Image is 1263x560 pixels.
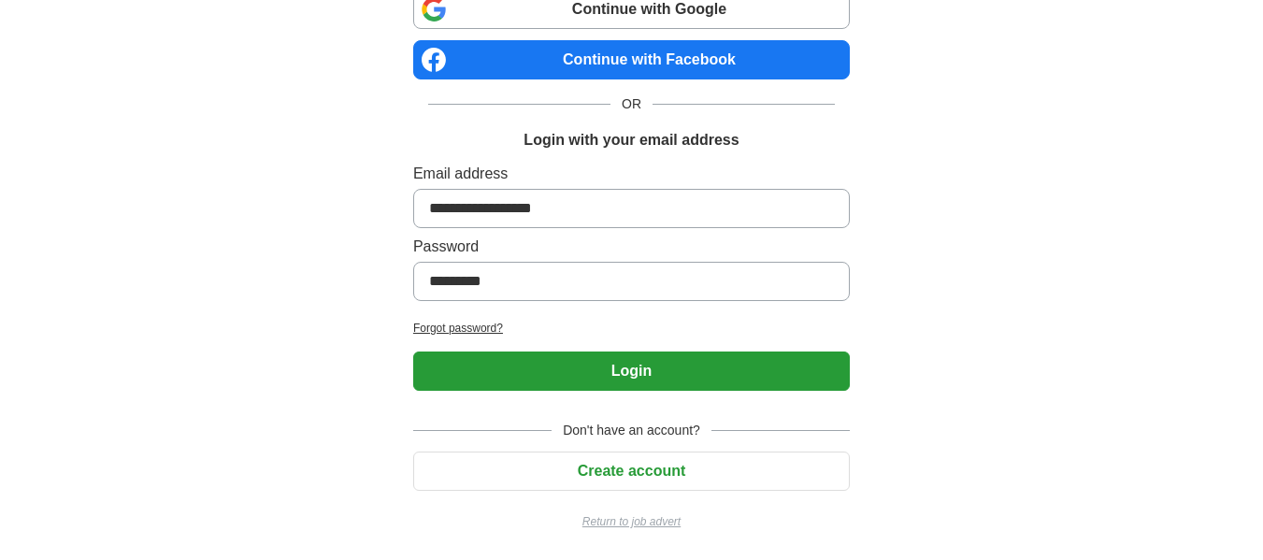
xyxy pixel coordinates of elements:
a: Forgot password? [413,320,850,337]
button: Create account [413,452,850,491]
a: Create account [413,463,850,479]
label: Password [413,236,850,258]
a: Return to job advert [413,513,850,530]
span: OR [610,94,653,114]
a: Continue with Facebook [413,40,850,79]
span: Don't have an account? [552,421,711,440]
label: Email address [413,163,850,185]
h1: Login with your email address [524,129,739,151]
button: Login [413,352,850,391]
